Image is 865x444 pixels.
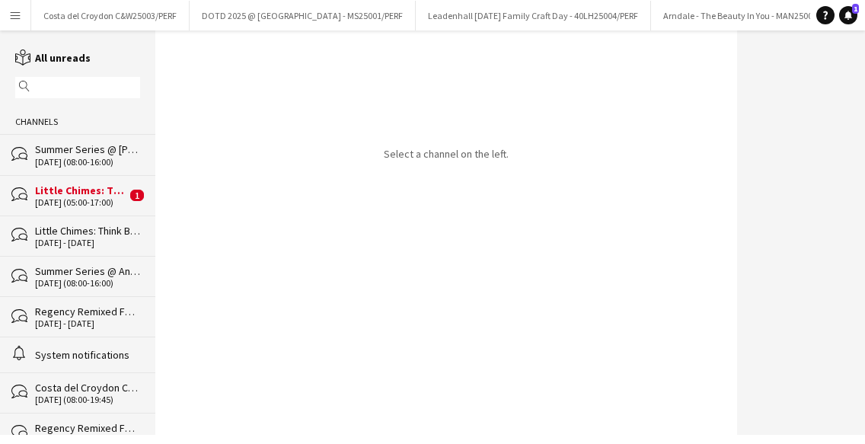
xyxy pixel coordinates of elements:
[35,142,140,156] div: Summer Series @ [PERSON_NAME] & Wingz
[35,394,140,405] div: [DATE] (08:00-19:45)
[35,421,140,435] div: Regency Remixed Festival Place FP25002/PERF
[35,224,140,238] div: Little Chimes: Think BIG! BWCH25003/PERF
[852,4,859,14] span: 1
[35,157,140,168] div: [DATE] (08:00-16:00)
[35,381,140,394] div: Costa del Croydon C&W25003/PERF
[35,197,126,208] div: [DATE] (05:00-17:00)
[839,6,857,24] a: 1
[651,1,851,30] button: Arndale - The Beauty In You - MAN25006/PERF
[35,278,140,289] div: [DATE] (08:00-16:00)
[35,184,126,197] div: Little Chimes: Think BIG! BWCH25003/PERF
[416,1,651,30] button: Leadenhall [DATE] Family Craft Day - 40LH25004/PERF
[15,51,91,65] a: All unreads
[35,264,140,278] div: Summer Series @ Angel Egg Soliders
[35,348,140,362] div: System notifications
[31,1,190,30] button: Costa del Croydon C&W25003/PERF
[130,190,144,201] span: 1
[35,238,140,248] div: [DATE] - [DATE]
[35,318,140,329] div: [DATE] - [DATE]
[384,147,509,161] p: Select a channel on the left.
[35,305,140,318] div: Regency Remixed Festival Place FP25002/PERF
[190,1,416,30] button: DOTD 2025 @ [GEOGRAPHIC_DATA] - MS25001/PERF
